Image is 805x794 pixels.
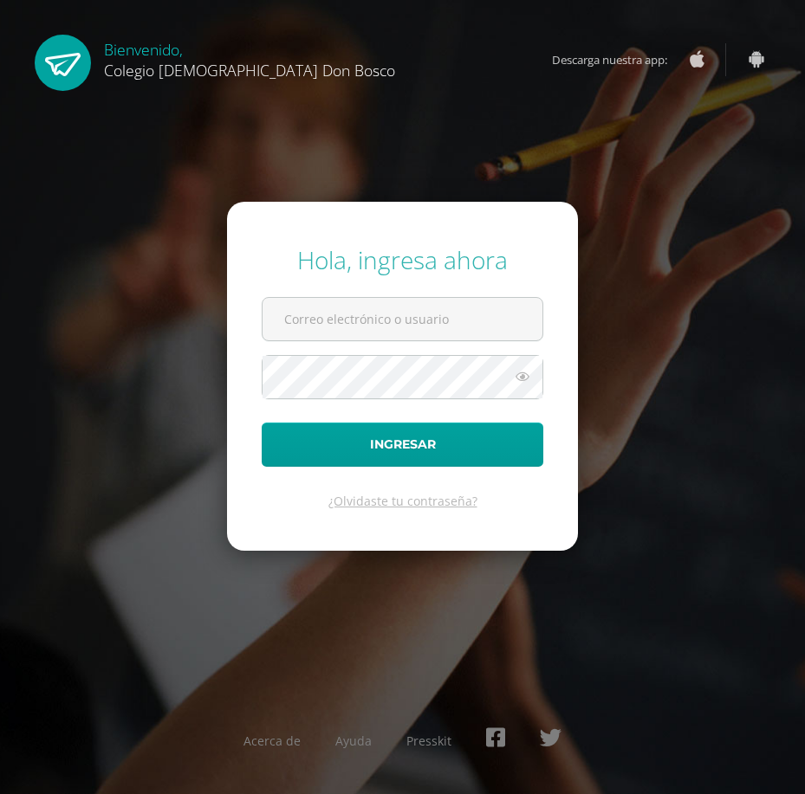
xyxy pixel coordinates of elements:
[104,60,395,81] span: Colegio [DEMOGRAPHIC_DATA] Don Bosco
[262,243,543,276] div: Hola, ingresa ahora
[262,423,543,467] button: Ingresar
[104,35,395,81] div: Bienvenido,
[406,733,451,749] a: Presskit
[263,298,542,340] input: Correo electrónico o usuario
[335,733,372,749] a: Ayuda
[243,733,301,749] a: Acerca de
[328,493,477,509] a: ¿Olvidaste tu contraseña?
[552,43,685,76] span: Descarga nuestra app:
